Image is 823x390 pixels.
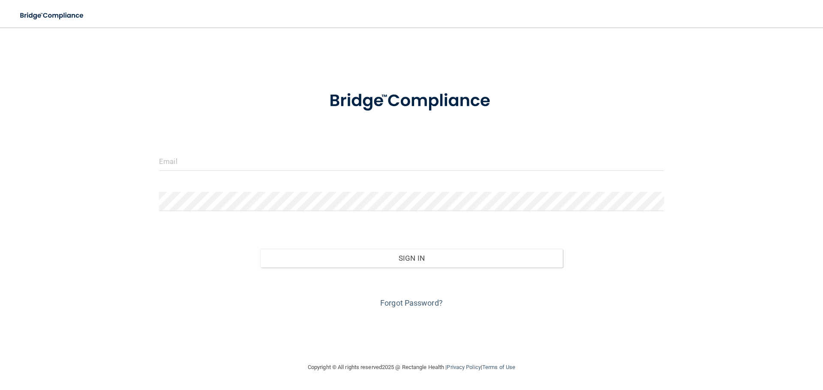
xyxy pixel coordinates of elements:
[13,7,92,24] img: bridge_compliance_login_screen.278c3ca4.svg
[159,152,664,171] input: Email
[447,364,481,370] a: Privacy Policy
[482,364,515,370] a: Terms of Use
[255,354,568,381] div: Copyright © All rights reserved 2025 @ Rectangle Health | |
[380,298,443,307] a: Forgot Password?
[260,249,563,268] button: Sign In
[312,79,511,123] img: bridge_compliance_login_screen.278c3ca4.svg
